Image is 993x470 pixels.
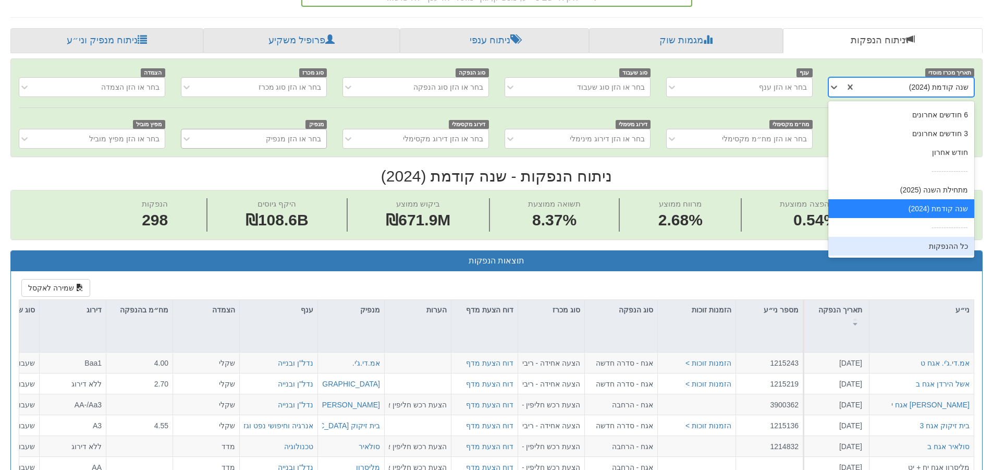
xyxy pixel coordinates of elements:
span: מח״מ מקסימלי [769,120,813,129]
span: תשואה ממוצעת [528,199,581,208]
div: דוח הצעת מדף [451,300,518,332]
a: ניתוח ענפי [400,28,589,53]
div: בחר או הזן סוג מכרז [259,82,322,92]
button: הזמנות זוכות > [685,358,731,368]
div: AA-/Aa3 [44,399,102,409]
div: אגח - סדרה חדשה [589,358,653,368]
button: אמ.די.ג'י. אגח ט [921,358,970,368]
span: מפיץ מוביל [133,120,165,129]
a: דוח הצעת מדף [466,359,513,367]
div: דירוג [40,300,106,320]
a: דוח הצעת מדף [466,379,513,388]
div: מתחילת השנה (2025) [828,180,974,199]
div: מספר ני״ע [736,300,803,320]
div: --------------- [828,162,974,180]
span: דירוג מינימלי [616,120,651,129]
button: [GEOGRAPHIC_DATA] [304,378,380,389]
div: 6 חודשים אחרונים [828,105,974,124]
div: אגח - הרחבה [589,441,653,451]
button: הזמנות זוכות > [685,420,731,430]
div: --------------- [828,218,974,237]
span: תאריך מכרז מוסדי [925,68,974,77]
div: סוג הנפקה [585,300,657,320]
span: סוג שעבוד [619,68,651,77]
button: בית זיקוק [GEOGRAPHIC_DATA] [273,420,380,430]
div: 4.00 [111,358,168,368]
a: פרופיל משקיע [203,28,399,53]
button: [PERSON_NAME] אגח י [891,399,970,409]
div: הצעת רכש חליפין אל [PERSON_NAME] אגח [PERSON_NAME] [389,399,447,409]
span: מרווח ממוצע [659,199,702,208]
div: נדל"ן ובנייה [278,358,313,368]
button: סולאיר [359,441,380,451]
div: 2.70 [111,378,168,389]
div: בחר או הזן ענף [759,82,807,92]
div: בחר או הזן מנפיק [266,134,321,144]
a: דוח הצעת מדף [466,421,513,429]
span: 2.68% [658,209,703,232]
div: הצעה אחידה - ריבית [522,378,580,389]
button: אנרגיה וחיפושי נפט וגז [243,420,313,430]
div: סוג מכרז [518,300,584,320]
div: תאריך הנפקה [804,300,869,332]
div: מנפיק [318,300,384,320]
button: אשל הירדן אגח ב [916,378,970,389]
div: [DATE] [807,441,862,451]
span: 8.37% [528,209,581,232]
a: דוח הצעת מדף [466,442,513,450]
div: בחר או הזן סוג שעבוד [577,82,645,92]
div: [DATE] [807,399,862,409]
button: נדל"ן ובנייה [278,378,313,389]
a: דוח הצעת מדף [466,400,513,408]
div: הצעה אחידה - ריבית [522,358,580,368]
div: הצעת רכש חליפין - יחס החלפה [522,399,580,409]
div: מדד [177,441,235,451]
a: מגמות שוק [589,28,782,53]
span: סוג הנפקה [456,68,489,77]
div: הצעה אחידה - ריבית [522,420,580,430]
span: ₪108.6B [246,211,309,228]
span: 0.54% [780,209,851,232]
div: A3 [44,420,102,430]
button: [PERSON_NAME] [320,399,380,409]
div: 1215219 [740,378,799,389]
h2: ניתוח הנפקות - שנה קודמת (2024) [10,167,983,185]
button: סולאיר אגח ב [927,441,970,451]
span: עמלת הפצה ממוצעת [780,199,851,208]
div: שקלי [177,358,235,368]
div: ני״ע [869,300,974,320]
div: אגח - הרחבה [589,399,653,409]
div: 3 חודשים אחרונים [828,124,974,143]
div: Baa1 [44,358,102,368]
button: בית זיקוק אגח 3 [920,420,970,430]
span: היקף גיוסים [258,199,296,208]
span: הצמדה [141,68,165,77]
button: נדל"ן ובנייה [278,399,313,409]
span: ביקוש ממוצע [396,199,440,208]
span: ₪671.9M [386,211,450,228]
div: אגח - סדרה חדשה [589,420,653,430]
div: הזמנות זוכות [658,300,735,320]
button: אמ.די.ג'י. [352,358,380,368]
div: הערות [385,300,451,320]
a: ניתוח מנפיק וני״ע [10,28,203,53]
div: שקלי [177,420,235,430]
div: שקלי [177,378,235,389]
div: 1215136 [740,420,799,430]
div: [DATE] [807,378,862,389]
div: 4.55 [111,420,168,430]
div: בחר או הזן מח״מ מקסימלי [722,134,807,144]
span: הנפקות [142,199,168,208]
div: [DATE] [807,420,862,430]
a: ניתוח הנפקות [783,28,983,53]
